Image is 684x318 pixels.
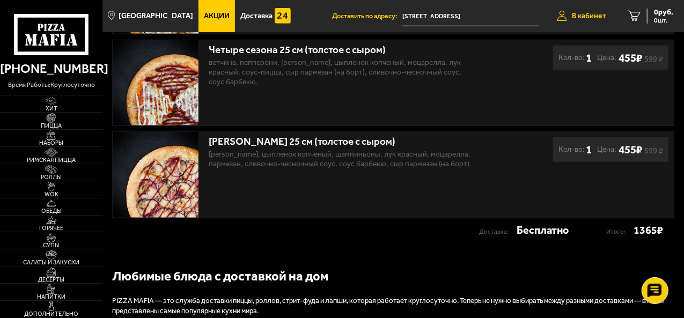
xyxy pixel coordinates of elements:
[240,12,273,20] span: Доставка
[619,143,642,156] b: 455 ₽
[586,51,592,65] b: 1
[572,12,606,20] span: В кабинет
[402,6,539,26] input: Ваш адрес доставки
[209,136,473,148] div: [PERSON_NAME] 25 см (толстое с сыром)
[558,143,592,157] div: Кол-во:
[634,224,663,238] strong: 1365 ₽
[597,143,616,157] span: Цена:
[112,296,674,316] p: PIZZA MAFIA — это служба доставки пиццы, роллов, стрит-фуда и лапши, которая работает круглосуточ...
[606,225,634,239] p: Итого:
[209,58,473,87] p: ветчина, пепперони, [PERSON_NAME], цыпленок копченый, моцарелла, лук красный, соус-пицца, сыр пар...
[209,150,473,169] p: [PERSON_NAME], цыпленок копченый, шампиньоны, лук красный, моцарелла, пармезан, сливочно-чесночны...
[479,225,517,239] p: Доставка:
[332,13,402,20] span: Доставить по адресу:
[597,51,616,65] span: Цена:
[558,51,592,65] div: Кол-во:
[586,143,592,157] b: 1
[402,6,539,26] span: проспект Ветеранов, 120, подъезд 2
[204,12,230,20] span: Акции
[644,148,663,153] s: 599 ₽
[517,224,569,238] strong: Бесплатно
[275,8,291,24] img: 15daf4d41897b9f0e9f617042186c801.svg
[112,269,328,284] b: Любимые блюда с доставкой на дом
[654,9,673,16] span: 0 руб.
[654,17,673,24] span: 0 шт.
[644,56,663,62] s: 599 ₽
[619,51,642,64] b: 455 ₽
[209,44,473,56] div: Четыре сезона 25 см (толстое с сыром)
[119,12,194,20] span: [GEOGRAPHIC_DATA]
